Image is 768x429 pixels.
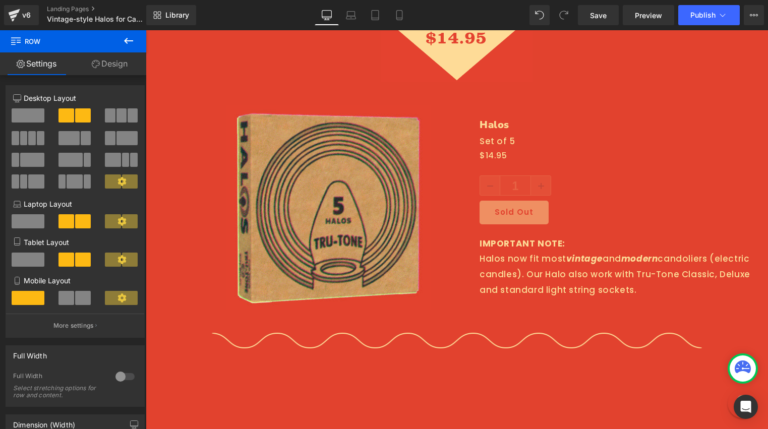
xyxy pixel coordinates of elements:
div: Full Width [13,346,47,360]
strong: IMPORTANT NOTE: [334,207,420,219]
a: Preview [623,5,674,25]
button: Publish [678,5,740,25]
button: More [744,5,764,25]
a: Tablet [363,5,387,25]
a: Design [73,52,146,75]
p: Laptop Layout [13,199,137,209]
button: Undo [529,5,550,25]
p: Set of 5 [334,103,606,119]
img: Chat Button [582,358,611,388]
a: Laptop [339,5,363,25]
span: Save [590,10,607,21]
div: Chat widget toggle [582,358,611,388]
span: Row [10,30,111,52]
div: Full Width [13,372,105,383]
button: More settings [6,314,144,337]
a: Desktop [315,5,339,25]
p: Mobile Layout [13,275,137,286]
i: modern [476,222,512,234]
span: $14.95 [334,118,362,133]
span: Preview [635,10,662,21]
p: Desktop Layout [13,93,137,103]
button: Redo [554,5,574,25]
div: Open Intercom Messenger [734,395,758,419]
p: More settings [53,321,94,330]
div: Select stretching options for row and content. [13,385,104,399]
p: Tablet Layout [13,237,137,248]
a: Landing Pages [47,5,163,13]
a: New Library [146,5,196,25]
span: Vintage-style Halos for Candoliers | Tru-Tone™ vintage-style LED light bulbs [47,15,144,23]
div: Dimension (Width) [13,415,75,429]
div: Halos now fit most and candoliers (electric candles) . Our Halo also work with Tru-Tone Classic, ... [334,194,606,267]
a: v6 [4,5,39,25]
span: Library [165,11,189,20]
i: vintage [421,222,457,234]
button: Sold Out [334,170,403,194]
div: v6 [20,9,33,22]
span: Publish [690,11,716,19]
a: Halos [334,89,364,101]
a: Mobile [387,5,411,25]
